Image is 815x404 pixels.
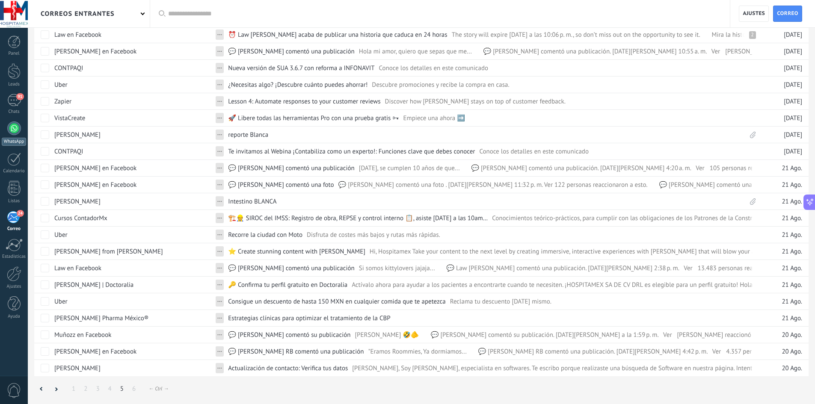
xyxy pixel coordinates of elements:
[54,314,148,322] span: Schwabe Pharma México®
[228,97,380,105] span: Lesson 4: Automate responses to your customer reviews
[782,331,802,339] span: 20 Ago.
[54,331,111,339] span: Muñozz en Facebook
[228,110,752,126] a: 🚀 Libere todas las herramientas Pro con una prueba gratis 🗝Empiece una ahora ➡️ ‌ ‌ ‌ ‌ ‌ ‌ ‌ ‌ ‌...
[54,114,85,122] span: VistaCreate
[228,193,752,209] a: Intestino BLANCA
[54,214,107,222] span: Cursos ContadorMx
[228,293,752,310] a: Consigue un descuento de hasta 150 MXN en cualquier comida que te apetezcaReclama tu descuento [D...
[395,314,613,322] span: ͏ ‌ ͏ ‌ ͏ ‌ ͏ ‌ ͏ ‌ ͏ ‌ ͏ ‌ ͏ ‌ ͏ ‌ ͏ ‌ ͏ ‌ ͏ ‌ ͏ ‌ ͏ ‌ ͏ ‌ ͏ ‌ ͏ ‌ ͏ ‌ ͏ ‌ ͏ ‌ ͏ ‌ ͏ ‌ ͏ ‌ ͏ ‌ ͏...
[228,298,445,305] span: Consigue un descuento de hasta 150 MXN en cualquier comida que te apetezca
[228,310,752,326] a: Estrategias clínicas para optimizar el tratamiento de la CBP͏ ‌ ͏ ‌ ͏ ‌ ͏ ‌ ͏ ‌ ͏ ‌ ͏ ‌ ͏ ‌ ͏ ‌ ͏...
[228,243,752,260] a: ⭐ Create stunning content with [PERSON_NAME]Hi, Hospitamex Take your content to the next level by...
[2,198,27,204] div: Listas
[228,31,447,38] span: ⏰ Law Cruz acaba de publicar una historia que caduca en 24 horas
[217,279,222,287] span: ...
[782,264,802,272] span: 21 Ago.
[385,97,738,105] span: Discover how [PERSON_NAME] stays on top of customer feedback. ͏ ͏ ͏ ͏ ͏ ͏ ͏ ͏ ͏ ͏ ͏ ͏ ͏ ͏ ͏ ͏ ͏ ͏...
[16,93,24,100] span: 91
[782,348,802,356] span: 20 Ago.
[54,131,101,139] span: Dora Maria Marin Guizar
[2,284,27,289] div: Ajustes
[784,114,802,122] span: [DATE]
[228,281,347,289] span: 🔑 Confirma tu perfil gratuito en Doctoralia
[372,81,685,88] span: Descubre promociones y recibe la compra en casa. ͏ ͏ ͏ ͏ ͏ ͏ ͏ ͏ ­ ͏ ͏ ͏ ͏ ͏ ͏ ͏ ͏ ­ ͏ ͏ ͏ ͏ ͏ ͏ ...
[217,179,222,187] span: ...
[782,214,802,222] span: 21 Ago.
[228,93,752,109] a: Lesson 4: Automate responses to your customer reviewsDiscover how [PERSON_NAME] stays on top of c...
[403,114,664,122] span: Empiece una ahora ➡️ ‌ ‌ ‌ ‌ ‌ ‌ ‌ ‌ ‌ ‌ ‌ ‌ ‌ ‌ ‌ ‌ ‌ ‌ ‌ ‌ ‌ ‌ ‌ ‌ ‌ ‌ ‌ ‌ ‌ ‌ ‌ ‌ ‌ ‌ ‌ ‌ ‌ ‌ ...
[743,6,765,21] span: Ajustes
[228,348,364,355] span: 💬 Erendira RB comentó una publicación
[228,177,752,193] a: 💬 [PERSON_NAME] comentó una foto💬 [PERSON_NAME] comentó una foto . [DATE][PERSON_NAME] 11:32 p. m...
[228,260,752,276] a: 💬 [PERSON_NAME] comentó una publicaciónSi somos kittylovers jajaja... 💬 Law [PERSON_NAME] comentó...
[2,51,27,56] div: Panel
[228,264,355,272] span: 💬 Law Cruz comentó una publicación
[228,343,752,360] a: 💬 [PERSON_NAME] RB comentó una publicación"Eramos Roommies, Ya dormiamos... 💬 [PERSON_NAME] RB co...
[228,327,752,343] a: 💬 [PERSON_NAME] comentó su publicación[PERSON_NAME] 🤣🫵 💬 [PERSON_NAME] comentó su publicación. [D...
[228,60,752,76] a: Nueva versión de SUA 3.6.7 con reforma a INFONAVITConoce los detalles en este comunicado ‌ ‌ ‌ ‌ ...
[217,46,222,54] span: ...
[54,181,136,189] span: Joaquin en Facebook
[228,114,399,122] span: 🚀 Libere todas las herramientas Pro con una prueba gratis 🗝
[479,147,775,155] span: Conoce los detalles en este comunicado ‌ ‌ ‌ ‌ ‌ ‌ ‌ ‌ ‌ ‌ ‌ ‌ ‌ ‌ ‌ ‌ ‌ ‌ ‌ ‌ ‌ ‌ ‌ ‌ ‌ ‌ ‌ ‌ ‌ ...
[217,262,222,271] span: ...
[784,147,802,156] span: [DATE]
[228,160,752,176] a: 💬 [PERSON_NAME] comentó una publicación[DATE], se cumplen 10 años de que... 💬 [PERSON_NAME] comen...
[54,264,101,272] span: Law en Facebook
[228,331,350,339] span: 💬 Muñozz Hjv comentó su publicación
[54,147,83,155] span: CONTPAQI
[54,31,101,38] span: Law en Facebook
[54,164,136,172] span: Patricia en Facebook
[228,47,355,55] span: 💬 Victor Cruz comentó una publicación
[782,198,802,206] span: 21 Ago.
[777,6,798,21] span: Correo
[228,214,488,222] span: 🏗️👷 SIROC del IMSS: Registro de obra, REPSE y control interno 📋, asiste este viernes a las 10am…
[228,248,365,255] span: ⭐ Create stunning content with Visme
[17,210,24,217] span: 24
[228,147,475,155] span: Te invitamos al Webina ¡Contabiliza como un experto!: Funciones clave que debes conocer
[379,64,675,72] span: Conoce los detalles en este comunicado ‌ ‌ ‌ ‌ ‌ ‌ ‌ ‌ ‌ ‌ ‌ ‌ ‌ ‌ ‌ ‌ ‌ ‌ ‌ ‌ ‌ ‌ ‌ ‌ ‌ ‌ ‌ ‌ ‌ ...
[116,380,128,397] a: 5
[782,248,802,256] span: 21 Ago.
[784,31,802,39] span: [DATE]
[92,380,104,397] a: 3
[228,127,752,143] a: reporte Blanca
[54,298,68,305] span: Uber
[228,43,752,59] a: 💬 [PERSON_NAME] comentó una publicaciónHola mi amor, quiero que sepas que me... 💬 [PERSON_NAME] c...
[228,143,752,159] a: Te invitamos al Webina ¡Contabiliza como un experto!: Funciones clave que debes conocerConoce los...
[784,47,802,56] span: [DATE]
[54,248,163,255] span: Lindsay from Visme
[228,227,752,243] a: Recorre la ciudad con MotoDisfruta de costes más bajos y rutas más rápidas. ͏ ͏ ͏ ͏ ͏ ͏ ͏ ͏ ­ ͏ ͏...
[80,380,92,397] a: 2
[782,364,802,372] span: 20 Ago.
[104,380,116,397] a: 4
[773,6,802,22] a: Correo
[217,246,222,254] span: ...
[217,162,222,171] span: ...
[228,360,752,376] a: Actualización de contacto: Verifica tus datos[PERSON_NAME], Soy [PERSON_NAME], especialista en so...
[307,231,616,239] span: Disfruta de costes más bajos y rutas más rápidas. ͏ ͏ ͏ ͏ ͏ ͏ ͏ ͏ ­ ͏ ͏ ͏ ͏ ͏ ͏ ͏ ͏ ­ ͏ ͏ ͏ ͏ ͏ ͏...
[228,27,752,43] a: ⏰ Law [PERSON_NAME] acaba de publicar una historia que caduca en 24 horasThe story will expire [D...
[217,96,222,104] span: ...
[782,298,802,306] span: 21 Ago.
[217,79,222,87] span: ...
[217,363,222,371] span: ...
[228,81,367,88] span: ¿Necesitas algo? ¡Descubre cuánto puedes ahorrar!
[228,277,752,293] a: 🔑 Confirma tu perfil gratuito en DoctoraliaActívalo ahora para ayudar a los pacientes a encontrar...
[782,314,802,322] span: 21 Ago.
[54,64,83,72] span: CONTPAQI
[739,6,769,22] a: Ajustes
[54,198,101,205] span: Dora Maria Marin Guizar
[217,129,222,137] span: ...
[784,64,802,72] span: [DATE]
[217,346,222,354] span: ...
[784,81,802,89] span: [DATE]
[228,364,348,372] span: Actualización de contacto: Verifica tus datos
[217,112,222,121] span: ...
[217,329,222,337] span: ...
[782,281,802,289] span: 21 Ago.
[784,97,802,106] span: [DATE]
[217,313,222,321] span: ...
[54,231,68,239] span: Uber
[54,47,136,55] span: Victor en Facebook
